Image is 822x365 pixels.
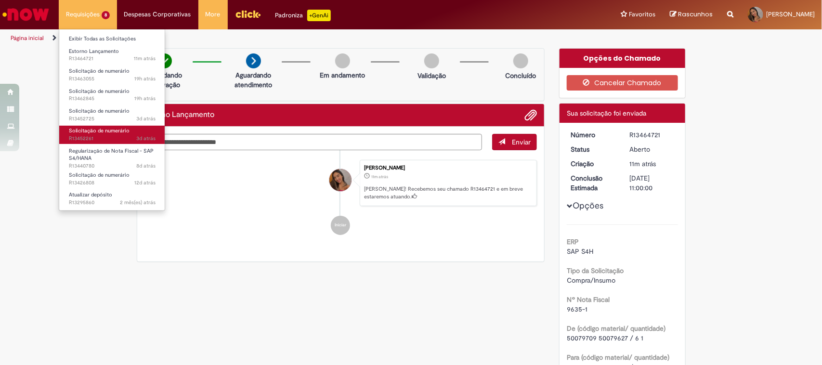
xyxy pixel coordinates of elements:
[567,295,610,304] b: Nº Nota Fiscal
[630,173,675,193] div: [DATE] 11:00:00
[136,115,156,122] span: 3d atrás
[69,171,130,179] span: Solicitação de numerário
[630,144,675,154] div: Aberto
[335,53,350,68] img: img-circle-grey.png
[11,34,44,42] a: Página inicial
[766,10,815,18] span: [PERSON_NAME]
[136,135,156,142] time: 27/08/2025 12:43:29
[69,147,154,162] span: Regularização de Nota Fiscal - SAP S4/HANA
[69,135,156,143] span: R13452261
[59,46,165,64] a: Aberto R13464721 : Estorno Lançamento
[364,165,532,171] div: [PERSON_NAME]
[136,162,156,169] time: 22/08/2025 16:22:00
[69,48,119,55] span: Estorno Lançamento
[329,169,352,191] div: Cintia Almeida Nunes
[69,199,156,207] span: R13295860
[563,159,623,169] dt: Criação
[230,70,277,90] p: Aguardando atendimento
[567,75,678,91] button: Cancelar Chamado
[629,10,655,19] span: Favoritos
[524,109,537,121] button: Adicionar anexos
[418,71,446,80] p: Validação
[59,170,165,188] a: Aberto R13426808 : Solicitação de numerário
[307,10,331,21] p: +GenAi
[567,334,643,342] span: 50079709 50079627 / 6 1
[630,159,675,169] div: 30/08/2025 09:58:17
[59,126,165,143] a: Aberto R13452261 : Solicitação de numerário
[371,174,388,180] time: 30/08/2025 09:58:17
[69,127,130,134] span: Solicitação de numerário
[69,107,130,115] span: Solicitação de numerário
[134,179,156,186] span: 12d atrás
[567,237,579,246] b: ERP
[134,75,156,82] span: 19h atrás
[371,174,388,180] span: 11m atrás
[136,135,156,142] span: 3d atrás
[102,11,110,19] span: 8
[320,70,365,80] p: Em andamento
[69,88,130,95] span: Solicitação de numerário
[630,159,656,168] span: 11m atrás
[235,7,261,21] img: click_logo_yellow_360x200.png
[567,353,669,362] b: Para (código material/ quantidade)
[144,111,215,119] h2: Estorno Lançamento Histórico de tíquete
[560,49,685,68] div: Opções do Chamado
[69,95,156,103] span: R13462845
[364,185,532,200] p: [PERSON_NAME]! Recebemos seu chamado R13464721 e em breve estaremos atuando.
[136,162,156,169] span: 8d atrás
[59,86,165,104] a: Aberto R13462845 : Solicitação de numerário
[567,247,593,256] span: SAP S4H
[567,324,665,333] b: De (código material/ quantidade)
[144,160,537,206] li: Cintia Almeida Nunes
[69,75,156,83] span: R13463055
[630,130,675,140] div: R13464721
[59,34,165,44] a: Exibir Todas as Solicitações
[120,199,156,206] span: 2 mês(es) atrás
[246,53,261,68] img: arrow-next.png
[567,266,624,275] b: Tipo da Solicitação
[66,10,100,19] span: Requisições
[124,10,191,19] span: Despesas Corporativas
[69,55,156,63] span: R13464721
[630,159,656,168] time: 30/08/2025 09:58:17
[567,109,646,117] span: Sua solicitação foi enviada
[59,190,165,208] a: Aberto R13295860 : Atualizar depósito
[59,106,165,124] a: Aberto R13452725 : Solicitação de numerário
[7,29,541,47] ul: Trilhas de página
[134,55,156,62] span: 11m atrás
[206,10,221,19] span: More
[134,75,156,82] time: 29/08/2025 15:32:20
[424,53,439,68] img: img-circle-grey.png
[134,179,156,186] time: 19/08/2025 08:19:29
[136,115,156,122] time: 27/08/2025 14:19:48
[678,10,713,19] span: Rascunhos
[1,5,51,24] img: ServiceNow
[144,134,483,151] textarea: Digite sua mensagem aqui...
[567,276,615,285] span: Compra/Insumo
[563,173,623,193] dt: Conclusão Estimada
[512,138,531,146] span: Enviar
[69,179,156,187] span: R13426808
[563,130,623,140] dt: Número
[144,150,537,245] ul: Histórico de tíquete
[513,53,528,68] img: img-circle-grey.png
[69,162,156,170] span: R13440780
[505,71,536,80] p: Concluído
[275,10,331,21] div: Padroniza
[670,10,713,19] a: Rascunhos
[567,305,587,313] span: 9635-1
[120,199,156,206] time: 15/07/2025 15:28:05
[134,95,156,102] span: 19h atrás
[134,55,156,62] time: 30/08/2025 09:58:18
[134,95,156,102] time: 29/08/2025 14:58:56
[69,191,112,198] span: Atualizar depósito
[69,115,156,123] span: R13452725
[492,134,537,150] button: Enviar
[59,146,165,167] a: Aberto R13440780 : Regularização de Nota Fiscal - SAP S4/HANA
[563,144,623,154] dt: Status
[69,67,130,75] span: Solicitação de numerário
[59,66,165,84] a: Aberto R13463055 : Solicitação de numerário
[59,29,165,211] ul: Requisições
